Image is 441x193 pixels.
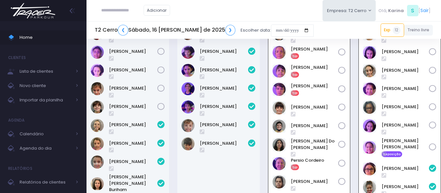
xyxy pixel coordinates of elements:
a: [PERSON_NAME] [109,85,157,92]
h5: T2 Cerro Sábado, 16 [PERSON_NAME] de 2025 [95,25,235,36]
a: [PERSON_NAME] [291,83,339,89]
img: Luigi Garcia Stepanczuk [273,120,286,133]
img: Otto Kuckartz [181,119,195,132]
img: Bruna Quirino Sanches [363,46,376,59]
a: Adicionar [144,5,170,16]
img: Mariana Quirino Sanches [363,119,376,132]
a: [PERSON_NAME] [291,178,339,185]
div: Escolher data: [95,23,314,38]
a: [PERSON_NAME] [200,48,248,55]
a: ❮ [118,25,128,36]
img: Henrique Villas Boas [273,101,286,114]
h4: Relatórios [8,162,32,175]
span: Calendário [20,130,72,138]
span: Reposição [382,151,402,157]
img: Bárbara Vieira Costa de Souza [363,64,376,77]
a: [PERSON_NAME] [109,103,157,110]
a: [PERSON_NAME] [382,49,429,55]
a: [PERSON_NAME] [382,104,429,110]
a: Persio Cordeiro [291,157,339,164]
img: Iza Maria Sene Lima [363,82,376,96]
h4: Agenda [8,114,25,127]
span: 12 [393,26,401,34]
a: [PERSON_NAME] [PERSON_NAME] Buriham [109,174,157,193]
img: Beatriz Gallardo [91,119,104,132]
img: Livia Crespo de Oliveira Gama Paulino [363,101,376,114]
a: [PERSON_NAME] [291,64,339,71]
span: Agenda do dia [20,144,72,153]
a: [PERSON_NAME] [200,85,248,92]
a: [PERSON_NAME] [109,158,157,165]
img: Sophia Victoria da Silva Reis [363,141,376,154]
a: [PERSON_NAME] Do [PERSON_NAME] [291,138,339,151]
span: Karina [388,7,404,14]
img: Benjamin lima Ferrareze [181,46,195,59]
img: Eric Cordeiro [273,83,286,96]
a: Sair [420,7,429,14]
img: Caroline Cordeiro [273,46,286,59]
span: Novo cliente [20,82,72,90]
img: Luisa Mascarenhas Lopes [181,82,195,95]
h4: Clientes [8,51,26,64]
span: Home [20,33,78,42]
img: Isis Ferreira de Almeida [91,156,104,169]
img: Bento Mascarenhas Lopes [181,64,195,77]
a: [PERSON_NAME] [200,140,248,147]
img: Julia Maria Buriham Cremaschi [91,177,104,190]
img: Diego Cordeiro [273,65,286,78]
a: ❯ [225,25,236,36]
img: Persio Cordeiro [273,157,286,170]
img: Miguel do Val Pacheco [273,138,286,151]
a: [PERSON_NAME] [200,122,248,128]
a: [PERSON_NAME] [109,122,157,128]
img: Isabella Baier Nozaki [363,162,376,175]
a: [PERSON_NAME] [200,103,248,110]
img: Giovanna Ribeiro Romano Intatilo [91,137,104,150]
span: Lista de clientes [20,67,72,76]
a: [PERSON_NAME] [382,67,429,74]
a: [PERSON_NAME] [291,46,339,52]
a: [PERSON_NAME] [382,165,429,172]
img: Rafaela sangiorgi penha [91,100,104,113]
a: [PERSON_NAME] [109,67,157,73]
a: [PERSON_NAME] [PERSON_NAME] [382,138,429,150]
div: [ ] [376,3,433,18]
img: Helena Fadul [91,64,104,77]
a: [PERSON_NAME] [382,85,429,92]
img: Victor Crespo [273,175,286,188]
span: Importar da planilha [20,96,72,104]
img: Lorena Tonato [91,82,104,95]
a: Exp12 [381,23,404,37]
img: Ravi Farbelow [181,137,195,150]
a: [PERSON_NAME] [382,184,429,190]
a: [PERSON_NAME] [382,122,429,128]
span: S [407,5,418,16]
a: [PERSON_NAME] [109,48,157,55]
a: [PERSON_NAME] [109,140,157,147]
img: Nina Mascarenhas Lopes [181,100,195,113]
span: Relatórios de clientes [20,178,72,186]
a: [PERSON_NAME] [200,67,248,73]
span: Olá, [378,7,387,14]
a: Treino livre [404,25,433,36]
a: [PERSON_NAME] [291,123,339,129]
img: Clara Dultra [91,46,104,59]
a: [PERSON_NAME] [291,104,339,111]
